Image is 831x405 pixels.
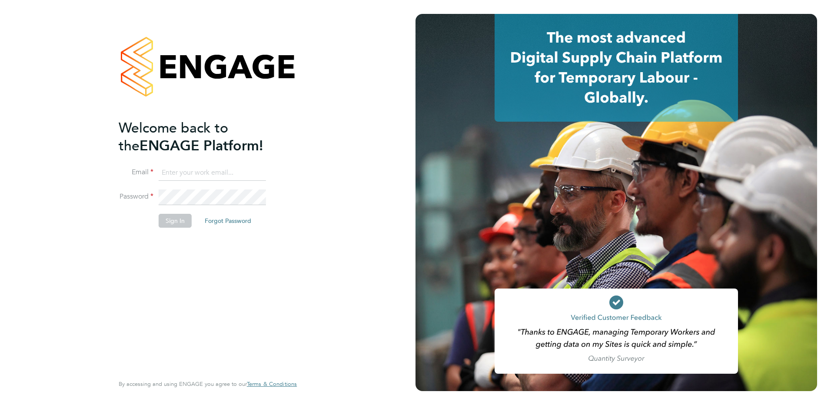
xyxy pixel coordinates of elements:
span: By accessing and using ENGAGE you agree to our [119,380,297,388]
input: Enter your work email... [159,165,266,181]
label: Email [119,168,153,177]
a: Terms & Conditions [247,381,297,388]
button: Forgot Password [198,214,258,228]
h2: ENGAGE Platform! [119,119,288,155]
button: Sign In [159,214,192,228]
span: Welcome back to the [119,120,228,154]
span: Terms & Conditions [247,380,297,388]
label: Password [119,192,153,201]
